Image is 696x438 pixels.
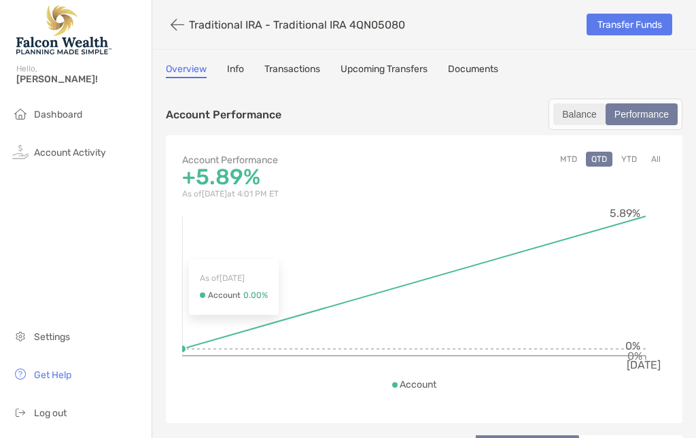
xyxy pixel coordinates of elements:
[264,63,320,78] a: Transactions
[400,376,436,393] p: Account
[555,152,582,167] button: MTD
[610,207,640,220] tspan: 5.89%
[607,105,676,124] div: Performance
[227,63,244,78] a: Info
[616,152,642,167] button: YTD
[166,63,207,78] a: Overview
[555,105,604,124] div: Balance
[448,63,498,78] a: Documents
[16,73,143,85] span: [PERSON_NAME]!
[16,5,111,54] img: Falcon Wealth Planning Logo
[12,105,29,122] img: household icon
[12,404,29,420] img: logout icon
[549,99,682,130] div: segmented control
[12,328,29,344] img: settings icon
[166,106,281,123] p: Account Performance
[34,109,82,120] span: Dashboard
[646,152,666,167] button: All
[341,63,428,78] a: Upcoming Transfers
[189,18,405,31] p: Traditional IRA - Traditional IRA 4QN05080
[34,407,67,419] span: Log out
[12,366,29,382] img: get-help icon
[625,339,640,352] tspan: 0%
[182,152,424,169] p: Account Performance
[182,186,424,203] p: As of [DATE] at 4:01 PM ET
[627,358,661,371] tspan: [DATE]
[34,147,106,158] span: Account Activity
[12,144,29,160] img: activity icon
[627,350,642,363] tspan: 0%
[182,169,424,186] p: +5.89%
[34,369,71,381] span: Get Help
[587,14,672,35] a: Transfer Funds
[586,152,612,167] button: QTD
[34,331,70,343] span: Settings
